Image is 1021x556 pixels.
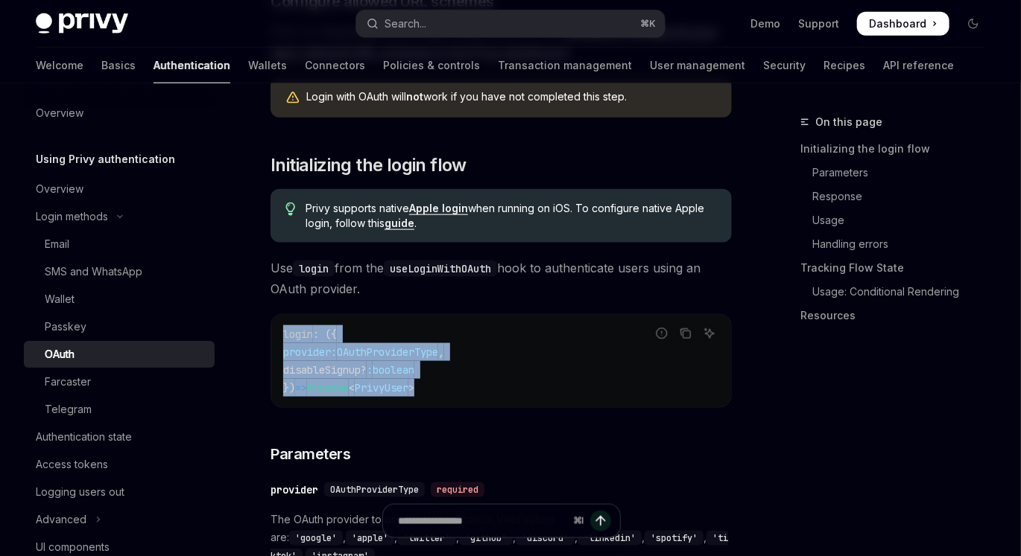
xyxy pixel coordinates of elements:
[383,48,480,83] a: Policies & controls
[305,48,365,83] a: Connectors
[406,90,423,103] strong: not
[24,286,215,313] a: Wallet
[408,381,414,394] span: >
[800,161,997,185] a: Parameters
[750,16,780,31] a: Demo
[800,304,997,327] a: Resources
[283,327,313,341] span: login
[883,48,954,83] a: API reference
[676,324,695,343] button: Copy the contents from the code block
[398,505,567,537] input: Ask a question...
[640,18,656,30] span: ⌘ K
[24,341,215,368] a: OAuth
[330,484,419,496] span: OAuthProviderType
[45,318,86,336] div: Passkey
[24,368,215,395] a: Farcaster
[283,345,337,359] span: provider:
[961,12,985,36] button: Toggle dark mode
[306,89,717,106] div: Login with OAuth will work if you have not completed this step.
[24,424,215,450] a: Authentication state
[800,208,997,232] a: Usage
[285,91,300,106] svg: Warning
[337,345,438,359] span: OAuthProviderType
[45,345,75,363] div: OAuth
[283,381,295,394] span: })
[36,150,175,168] h5: Using Privy authentication
[800,232,997,256] a: Handling errors
[24,258,215,285] a: SMS and WhatsApp
[36,13,128,34] img: dark logo
[306,201,717,231] span: Privy supports native when running on iOS. To configure native Apple login, follow this .
[700,324,719,343] button: Ask AI
[800,185,997,208] a: Response
[271,482,318,497] div: provider
[355,381,408,394] span: PrivyUser
[36,104,83,122] div: Overview
[590,511,611,531] button: Send message
[36,208,108,226] div: Login methods
[45,400,92,418] div: Telegram
[36,428,132,446] div: Authentication state
[652,324,671,343] button: Report incorrect code
[24,231,215,258] a: Email
[154,48,230,83] a: Authentication
[24,506,215,533] button: Toggle Advanced section
[24,100,215,127] a: Overview
[45,373,91,391] div: Farcaster
[36,48,83,83] a: Welcome
[24,479,215,505] a: Logging users out
[798,16,839,31] a: Support
[431,482,484,497] div: required
[763,48,806,83] a: Security
[800,137,997,161] a: Initializing the login flow
[356,10,665,37] button: Open search
[824,48,865,83] a: Recipes
[36,456,108,473] div: Access tokens
[271,258,732,299] span: Use from the hook to authenticate users using an OAuth provider.
[650,48,745,83] a: User management
[295,381,307,394] span: =>
[285,202,296,216] svg: Tip
[36,538,110,556] div: UI components
[384,261,497,277] code: useLoginWithOAuth
[800,256,997,280] a: Tracking Flow State
[293,261,335,277] code: login
[24,451,215,478] a: Access tokens
[367,363,373,377] span: :
[45,290,75,308] div: Wallet
[45,263,142,281] div: SMS and WhatsApp
[24,176,215,202] a: Overview
[24,203,215,230] button: Toggle Login methods section
[307,381,349,394] span: Promise
[869,16,926,31] span: Dashboard
[24,313,215,340] a: Passkey
[373,363,414,377] span: boolean
[409,202,468,215] a: Apple login
[800,280,997,304] a: Usage: Conditional Rendering
[271,444,350,464] span: Parameters
[349,381,355,394] span: <
[45,235,69,253] div: Email
[313,327,337,341] span: : ({
[438,345,444,359] span: ,
[24,396,215,423] a: Telegram
[385,217,414,230] a: guide
[283,363,367,377] span: disableSignup?
[857,12,949,36] a: Dashboard
[815,113,882,131] span: On this page
[385,15,426,33] div: Search...
[271,153,467,177] span: Initializing the login flow
[498,48,632,83] a: Transaction management
[36,180,83,198] div: Overview
[36,483,124,501] div: Logging users out
[36,511,86,528] div: Advanced
[101,48,136,83] a: Basics
[248,48,287,83] a: Wallets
